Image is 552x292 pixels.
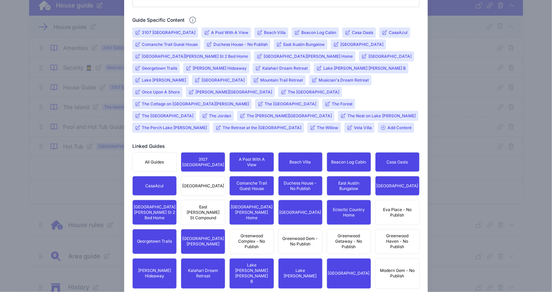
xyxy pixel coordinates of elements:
[234,263,269,285] span: Lake [PERSON_NAME] [PERSON_NAME] B
[332,101,353,107] input: The Forest
[317,125,338,131] input: The Willow
[389,30,407,35] input: CasaAzul
[278,229,323,254] button: Greenwood Gem - No Publish
[209,113,231,119] input: The Jordan
[283,42,325,47] input: East Austin Bungalow
[352,30,373,35] input: Casa Oasis
[375,152,420,172] button: Casa Oasis
[142,78,186,83] input: Lake [PERSON_NAME]
[193,66,247,71] input: [PERSON_NAME] Hideaway
[229,258,274,289] button: Lake [PERSON_NAME] [PERSON_NAME] B
[331,181,367,191] span: East Austin Bungalow
[247,113,332,119] input: The [PERSON_NAME][GEOGRAPHIC_DATA]
[278,152,323,172] button: Beach Villa
[264,30,286,35] input: Beach Villa
[137,268,172,279] span: [PERSON_NAME] Hideaway
[182,236,224,247] span: [GEOGRAPHIC_DATA][PERSON_NAME]
[142,42,198,47] input: Comanche Trail Guest House
[146,183,164,189] span: CasaAzul
[234,181,269,191] span: Comanche Trail Guest House
[280,210,321,215] span: [GEOGRAPHIC_DATA]
[132,176,177,196] button: CasaAzul
[229,176,274,196] button: Comanche Trail Guest House
[181,176,225,196] button: [GEOGRAPHIC_DATA]
[229,200,274,225] button: [GEOGRAPHIC_DATA][PERSON_NAME] Home
[278,258,323,289] button: Lake [PERSON_NAME]
[185,268,221,279] span: Kalahari Dream Retreat
[283,181,318,191] span: Duchess House - No Publish
[283,236,318,247] span: Greenwood Gem - No Publish
[185,204,221,221] span: East [PERSON_NAME] St Compound
[331,207,367,218] span: Eclectic Country Home
[229,152,274,172] button: A Pool With A View
[182,183,224,189] span: [GEOGRAPHIC_DATA]
[278,176,323,196] button: Duchess House - No Publish
[181,152,225,172] button: 3107 [GEOGRAPHIC_DATA]
[380,207,415,218] span: Eva Place - No Publish
[323,66,406,71] input: Lake [PERSON_NAME] [PERSON_NAME] B
[347,113,416,119] input: The Nest on Lake [PERSON_NAME]
[375,176,420,196] button: [GEOGRAPHIC_DATA]
[142,30,195,35] input: 3107 [GEOGRAPHIC_DATA]
[132,17,185,23] h2: Guide Specific Content
[142,54,248,59] input: [GEOGRAPHIC_DATA][PERSON_NAME] St 2 Bed Home
[264,54,353,59] input: [GEOGRAPHIC_DATA][PERSON_NAME] Home
[132,258,177,289] button: [PERSON_NAME] Hideaway
[182,157,224,168] span: 3107 [GEOGRAPHIC_DATA]
[288,89,339,95] input: The [GEOGRAPHIC_DATA]
[132,200,177,225] button: [GEOGRAPHIC_DATA][PERSON_NAME] St 2 Bed Home
[231,204,272,221] span: [GEOGRAPHIC_DATA][PERSON_NAME] Home
[319,78,369,83] input: Musician's Dream Retreat
[327,200,371,225] button: Eclectic Country Home
[142,89,180,95] input: Once Upon A Shore
[223,125,301,131] input: The Retreat at the [GEOGRAPHIC_DATA]
[181,229,225,254] button: [GEOGRAPHIC_DATA][PERSON_NAME]
[377,183,418,189] span: [GEOGRAPHIC_DATA]
[132,143,165,150] h2: Linked Guides
[375,229,420,254] button: Greenwood Haven - No Publish
[375,258,420,289] button: Modern Gem - No Publish
[234,157,269,168] span: A Pool With A View
[378,123,414,133] span: Add Content
[142,66,177,71] input: Georgetown Trails
[195,89,272,95] input: [PERSON_NAME][GEOGRAPHIC_DATA]
[283,268,318,279] span: Lake [PERSON_NAME]
[278,200,323,225] button: [GEOGRAPHIC_DATA]
[328,271,370,276] span: [GEOGRAPHIC_DATA]
[142,101,249,107] input: The Cottage on [GEOGRAPHIC_DATA][PERSON_NAME]
[354,125,372,131] input: Vela Villa
[137,239,172,244] span: Georgetown Trails
[327,229,371,254] button: Greenwood Getaway - No Publish
[327,258,371,289] button: [GEOGRAPHIC_DATA]
[301,30,336,35] input: Beacon Log Cabin
[327,176,371,196] button: East Austin Bungalow
[132,152,177,172] button: All Guides
[145,159,164,165] span: All Guides
[234,234,269,250] span: Greenwood Complex - No Publish
[262,66,308,71] input: Kalahari Dream Retreat
[368,54,412,59] input: [GEOGRAPHIC_DATA]
[387,159,408,165] span: Casa Oasis
[340,42,383,47] input: [GEOGRAPHIC_DATA]
[181,258,225,289] button: Kalahari Dream Retreat
[213,42,268,47] input: Duchess House - No Publish
[181,200,225,225] button: East [PERSON_NAME] St Compound
[260,78,303,83] input: Mountain Trail Retreat
[134,204,175,221] span: [GEOGRAPHIC_DATA][PERSON_NAME] St 2 Bed Home
[327,152,371,172] button: Beacon Log Cabin
[211,30,248,35] input: A Pool With A View
[375,200,420,225] button: Eva Place - No Publish
[380,268,415,279] span: Modern Gem - No Publish
[132,229,177,254] button: Georgetown Trails
[265,101,316,107] input: The [GEOGRAPHIC_DATA]
[142,113,193,119] input: The [GEOGRAPHIC_DATA]
[290,159,311,165] span: Beach Villa
[331,234,367,250] span: Greenwood Getaway - No Publish
[142,125,207,131] input: The Perch Lake [PERSON_NAME]
[380,234,415,250] span: Greenwood Haven - No Publish
[331,159,366,165] span: Beacon Log Cabin
[229,229,274,254] button: Greenwood Complex - No Publish
[202,78,245,83] input: [GEOGRAPHIC_DATA]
